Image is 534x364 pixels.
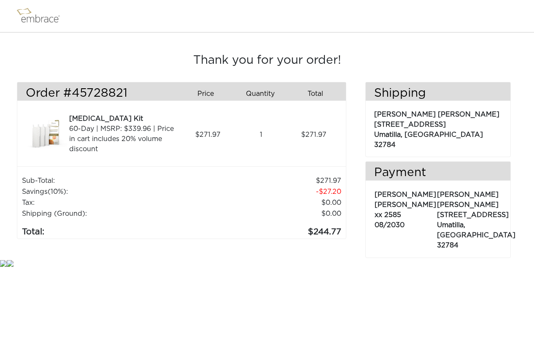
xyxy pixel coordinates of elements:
span: 271.97 [195,130,221,140]
img: 08a01078-8cea-11e7-8349-02e45ca4b85b.jpeg [26,114,68,156]
span: [PERSON_NAME] [PERSON_NAME] [375,191,436,208]
h3: Payment [366,166,510,180]
td: 0.00 [197,197,341,208]
div: Total [291,87,346,101]
td: 271.97 [197,175,341,186]
img: logo.png [15,5,70,27]
td: Tax: [22,197,197,208]
h3: Shipping [366,87,510,101]
td: 244.77 [197,219,341,239]
h3: Thank you for your order! [17,54,517,68]
span: (10%) [48,188,66,195]
div: [MEDICAL_DATA] Kit [69,114,178,124]
td: $0.00 [197,208,341,219]
div: 60-Day | MSRP: $339.96 | Price in cart includes 20% volume discount [69,124,178,154]
td: Savings : [22,186,197,197]
img: star.gif [7,260,13,267]
p: [PERSON_NAME] [PERSON_NAME] [STREET_ADDRESS] Umatilla, [GEOGRAPHIC_DATA] 32784 [374,105,502,150]
span: xx 2585 [375,212,401,218]
td: 27.20 [197,186,341,197]
span: 1 [260,130,262,140]
td: Shipping (Ground): [22,208,197,219]
div: Price [181,87,236,101]
span: Quantity [246,89,275,99]
p: [PERSON_NAME] [PERSON_NAME] [STREET_ADDRESS] Umatilla, [GEOGRAPHIC_DATA] 32784 [437,185,515,250]
span: 271.97 [301,130,326,140]
td: Sub-Total: [22,175,197,186]
span: 08/2030 [375,222,405,228]
td: Total: [22,219,197,239]
h3: Order #45728821 [26,87,175,101]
